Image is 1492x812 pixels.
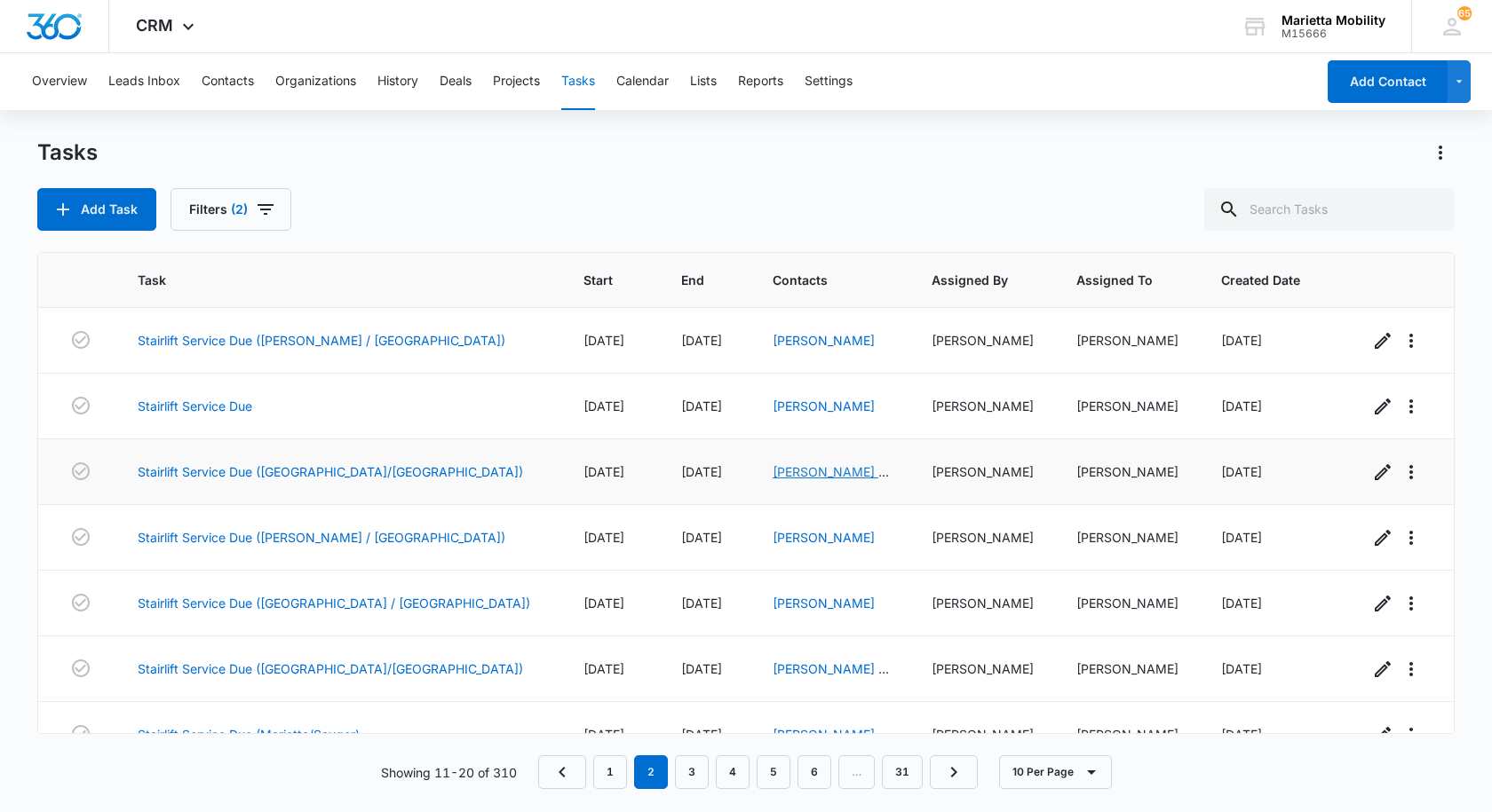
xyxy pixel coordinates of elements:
[440,53,472,110] button: Deals
[583,727,624,742] span: [DATE]
[37,139,98,166] h1: Tasks
[1076,271,1153,289] span: Assigned To
[138,725,360,744] a: Stairlift Service Due (Marietta/Sayger)
[1426,138,1455,167] button: Actions
[32,53,87,110] button: Overview
[681,530,722,545] span: [DATE]
[773,398,875,414] a: [PERSON_NAME]
[798,755,831,789] a: Page 6
[634,755,668,789] em: 2
[136,16,173,35] span: CRM
[583,271,613,289] span: Start
[1221,727,1262,742] span: [DATE]
[1457,6,1472,20] span: 65
[932,659,1034,678] div: [PERSON_NAME]
[1076,725,1179,744] div: [PERSON_NAME]
[138,397,252,415] a: Stairlift Service Due
[138,594,530,612] a: Stairlift Service Due ([GEOGRAPHIC_DATA] / [GEOGRAPHIC_DATA])
[675,755,709,789] a: Page 3
[932,331,1034,350] div: [PERSON_NAME]
[681,595,722,611] span: [DATE]
[1204,188,1455,231] input: Search Tasks
[138,462,523,481] a: Stairlift Service Due ([GEOGRAPHIC_DATA]/[GEOGRAPHIC_DATA])
[1457,6,1472,20] div: notifications count
[231,203,248,216] span: (2)
[1076,462,1179,481] div: [PERSON_NAME]
[1076,397,1179,415] div: [PERSON_NAME]
[773,464,889,516] a: [PERSON_NAME] "[PERSON_NAME]" Bald
[37,188,156,231] button: Add Task
[1328,60,1448,103] button: Add Contact
[930,755,978,789] a: Next Page
[202,53,254,110] button: Contacts
[1221,530,1262,545] span: [DATE]
[275,53,356,110] button: Organizations
[681,271,704,289] span: End
[583,595,624,611] span: [DATE]
[583,333,624,348] span: [DATE]
[805,53,853,110] button: Settings
[583,398,624,414] span: [DATE]
[1221,271,1300,289] span: Created Date
[681,464,722,479] span: [DATE]
[583,661,624,676] span: [DATE]
[1282,28,1385,40] div: account id
[773,595,875,611] a: [PERSON_NAME]
[773,727,889,761] a: [PERSON_NAME] & [PERSON_NAME]
[138,271,515,289] span: Task
[561,53,595,110] button: Tasks
[681,727,722,742] span: [DATE]
[381,763,517,782] p: Showing 11-20 of 310
[1076,594,1179,612] div: [PERSON_NAME]
[690,53,717,110] button: Lists
[493,53,540,110] button: Projects
[932,594,1034,612] div: [PERSON_NAME]
[1221,398,1262,414] span: [DATE]
[1076,331,1179,350] div: [PERSON_NAME]
[583,464,624,479] span: [DATE]
[171,188,291,231] button: Filters(2)
[138,528,505,547] a: Stairlift Service Due ([PERSON_NAME] / [GEOGRAPHIC_DATA])
[932,462,1034,481] div: [PERSON_NAME]
[1282,13,1385,28] div: account name
[773,333,875,348] a: [PERSON_NAME]
[377,53,418,110] button: History
[999,755,1112,789] button: 10 Per Page
[538,755,586,789] a: Previous Page
[593,755,627,789] a: Page 1
[738,53,783,110] button: Reports
[932,397,1034,415] div: [PERSON_NAME]
[108,53,180,110] button: Leads Inbox
[616,53,669,110] button: Calendar
[773,271,863,289] span: Contacts
[1221,595,1262,611] span: [DATE]
[1221,661,1262,676] span: [DATE]
[757,755,790,789] a: Page 5
[681,333,722,348] span: [DATE]
[681,398,722,414] span: [DATE]
[538,755,978,789] nav: Pagination
[932,271,1008,289] span: Assigned By
[1076,528,1179,547] div: [PERSON_NAME]
[681,661,722,676] span: [DATE]
[138,659,523,678] a: Stairlift Service Due ([GEOGRAPHIC_DATA]/[GEOGRAPHIC_DATA])
[882,755,923,789] a: Page 31
[583,530,624,545] span: [DATE]
[1076,659,1179,678] div: [PERSON_NAME]
[773,661,889,695] a: [PERSON_NAME] & [PERSON_NAME]
[1221,333,1262,348] span: [DATE]
[716,755,750,789] a: Page 4
[1221,464,1262,479] span: [DATE]
[138,331,505,350] a: Stairlift Service Due ([PERSON_NAME] / [GEOGRAPHIC_DATA])
[932,725,1034,744] div: [PERSON_NAME]
[773,530,875,545] a: [PERSON_NAME]
[932,528,1034,547] div: [PERSON_NAME]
